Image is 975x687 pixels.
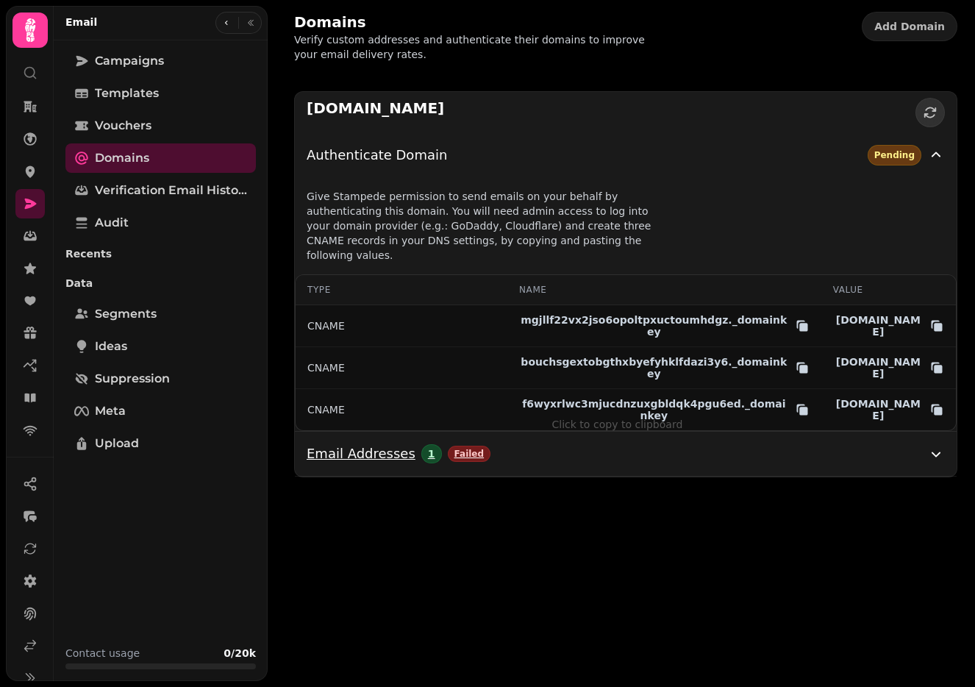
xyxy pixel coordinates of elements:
[295,177,671,274] p: Give Stampede permission to send emails on your behalf by authenticating this domain. You will ne...
[551,417,682,433] div: Click to copy to clipboard
[519,284,810,296] div: Name
[95,85,159,102] span: Templates
[833,356,944,380] button: [DOMAIN_NAME]
[95,52,164,70] span: Campaigns
[307,360,496,375] div: CNAME
[295,432,957,476] button: Email Addresses1Failed
[307,145,447,165] span: Authenticate Domain
[307,284,496,296] div: Type
[519,356,810,380] button: bouchsgextobgthxbyefyhklfdazi3y6._domainkey
[862,12,957,41] button: Add Domain
[295,177,957,431] div: Authenticate DomainPending
[874,21,945,32] span: Add Domain
[65,646,140,661] p: Contact usage
[65,15,97,29] h2: Email
[95,117,151,135] span: Vouchers
[65,46,256,76] a: Campaigns
[65,143,256,173] a: Domains
[54,40,268,634] nav: Tabs
[307,318,496,333] div: CNAME
[95,182,247,199] span: Verification email history
[307,444,415,464] span: Email Addresses
[294,32,671,62] p: Verify custom addresses and authenticate their domains to improve your email delivery rates.
[95,305,157,323] span: Segments
[65,332,256,361] a: Ideas
[519,314,810,338] button: mgjllf22vx2jso6opoltpxuctoumhdgz._domainkey
[95,402,126,420] span: Meta
[95,435,139,452] span: Upload
[65,299,256,329] a: Segments
[65,364,256,394] a: Suppression
[833,314,944,338] button: [DOMAIN_NAME]
[448,446,491,462] div: Failed
[65,429,256,458] a: Upload
[307,402,496,417] div: CNAME
[833,398,944,421] button: [DOMAIN_NAME]
[224,647,256,659] b: 0 / 20k
[519,398,810,421] button: f6wyxrlwc3mjucdnzuxgbldqk4pgu6ed._domainkey
[65,208,256,238] a: Audit
[294,12,576,32] h2: Domains
[95,149,149,167] span: Domains
[95,338,127,355] span: Ideas
[65,396,256,426] a: Meta
[95,214,129,232] span: Audit
[868,145,921,165] div: Pending
[833,284,944,296] div: Value
[307,98,444,127] h2: [DOMAIN_NAME]
[95,370,170,388] span: Suppression
[65,270,256,296] p: Data
[65,176,256,205] a: Verification email history
[65,241,256,267] p: Recents
[65,111,256,140] a: Vouchers
[65,79,256,108] a: Templates
[421,444,442,463] div: 1
[295,133,957,177] button: Authenticate DomainPending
